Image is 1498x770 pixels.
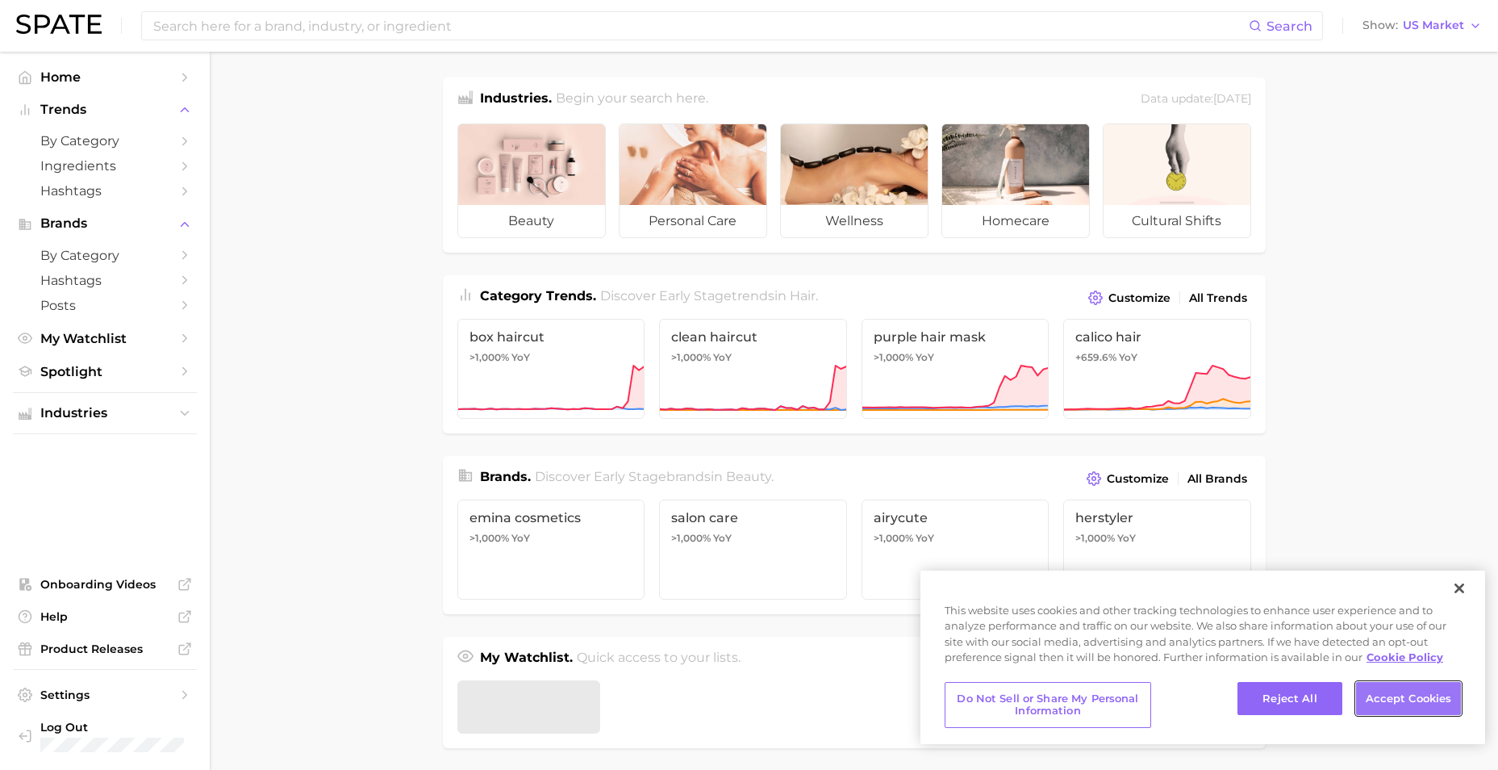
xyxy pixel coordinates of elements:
a: Hashtags [13,178,197,203]
span: Hashtags [40,273,169,288]
span: purple hair mask [874,329,1037,345]
span: YoY [1119,351,1137,364]
a: All Brands [1183,468,1251,490]
span: cultural shifts [1104,205,1250,237]
span: Posts [40,298,169,313]
span: All Brands [1187,472,1247,486]
a: calico hair+659.6% YoY [1063,319,1251,419]
h1: My Watchlist. [480,648,573,671]
span: Trends [40,103,169,117]
span: Help [40,609,169,624]
h1: Industries. [480,89,552,111]
span: Hashtags [40,183,169,199]
a: Onboarding Videos [13,572,197,596]
span: homecare [942,205,1089,237]
span: >1,000% [1075,532,1115,544]
span: clean haircut [671,329,835,345]
span: Show [1362,21,1398,30]
span: Brands [40,216,169,231]
span: YoY [511,532,530,545]
a: airycute>1,000% YoY [862,500,1049,600]
img: SPATE [16,15,102,34]
span: Category Trends . [480,288,596,303]
a: Spotlight [13,359,197,384]
span: Discover Early Stage brands in . [535,469,774,484]
a: Help [13,605,197,629]
span: Settings [40,688,169,702]
span: salon care [671,510,835,525]
a: Hashtags [13,268,197,293]
span: Customize [1108,291,1170,305]
button: Trends [13,98,197,122]
span: YoY [1117,532,1136,545]
a: Ingredients [13,153,197,178]
a: My Watchlist [13,326,197,351]
span: wellness [781,205,928,237]
span: Search [1266,19,1312,34]
a: personal care [619,123,767,238]
div: Data update: [DATE] [1141,89,1251,111]
span: YoY [713,532,732,545]
span: emina cosmetics [469,510,633,525]
a: purple hair mask>1,000% YoY [862,319,1049,419]
span: Brands . [480,469,531,484]
span: YoY [713,351,732,364]
span: by Category [40,133,169,149]
span: Onboarding Videos [40,577,169,592]
button: Customize [1083,467,1172,490]
a: beauty [457,123,606,238]
a: box haircut>1,000% YoY [457,319,645,419]
span: airycute [874,510,1037,525]
a: wellness [780,123,928,238]
button: Do Not Sell or Share My Personal Information, Opens the preference center dialog [945,682,1151,728]
span: >1,000% [874,351,913,363]
h2: Begin your search here. [556,89,708,111]
a: clean haircut>1,000% YoY [659,319,847,419]
span: Industries [40,406,169,421]
a: All Trends [1185,287,1251,309]
span: Discover Early Stage trends in . [600,288,818,303]
span: YoY [916,351,934,364]
button: Brands [13,211,197,236]
span: Spotlight [40,364,169,379]
a: More information about your privacy, opens in a new tab [1367,651,1443,663]
a: Product Releases [13,637,197,661]
span: >1,000% [671,351,711,363]
input: Search here for a brand, industry, or ingredient [152,12,1249,40]
span: Log Out [40,720,184,734]
button: Industries [13,401,197,425]
span: All Trends [1189,291,1247,305]
a: Log out. Currently logged in with e-mail anjali.gupta@maesa.com. [13,715,197,757]
div: Cookie banner [920,571,1485,744]
div: This website uses cookies and other tracking technologies to enhance user experience and to analy... [920,603,1485,674]
a: by Category [13,128,197,153]
span: personal care [620,205,766,237]
span: Customize [1107,472,1169,486]
button: Customize [1084,287,1174,309]
span: Home [40,69,169,85]
span: >1,000% [671,532,711,544]
span: Ingredients [40,158,169,174]
a: Settings [13,683,197,707]
span: >1,000% [469,351,509,363]
span: >1,000% [469,532,509,544]
button: Close [1442,571,1477,606]
span: beauty [726,469,771,484]
a: homecare [941,123,1090,238]
button: Accept Cookies [1356,682,1461,716]
a: Home [13,65,197,90]
a: herstyler>1,000% YoY [1063,500,1251,600]
a: salon care>1,000% YoY [659,500,847,600]
button: Reject All [1237,682,1342,716]
div: Privacy [920,571,1485,744]
span: +659.6% [1075,351,1116,363]
span: beauty [458,205,605,237]
span: YoY [916,532,934,545]
button: ShowUS Market [1358,15,1486,36]
span: box haircut [469,329,633,345]
span: >1,000% [874,532,913,544]
span: herstyler [1075,510,1239,525]
a: by Category [13,243,197,268]
a: cultural shifts [1103,123,1251,238]
span: hair [790,288,816,303]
